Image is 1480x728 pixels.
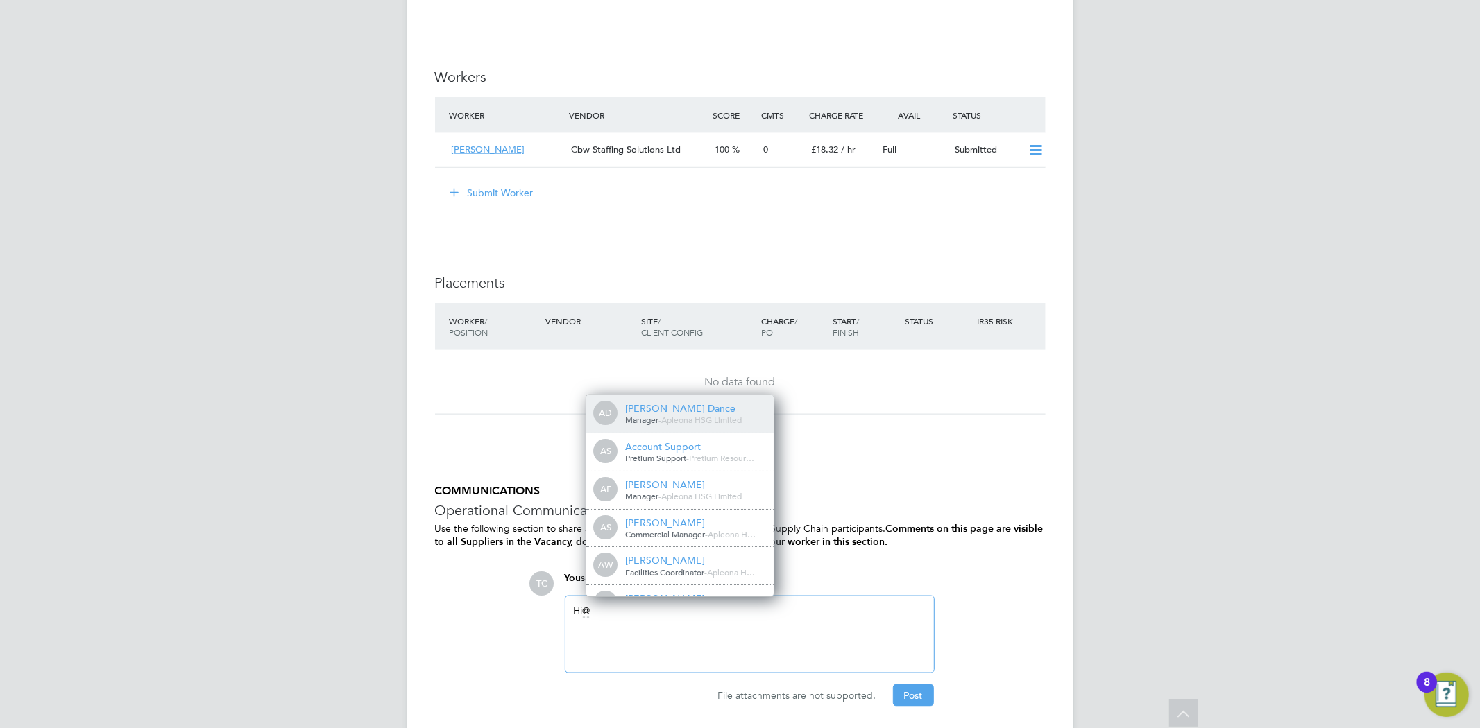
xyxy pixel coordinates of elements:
[705,528,708,539] span: -
[595,592,617,614] span: AG
[435,523,1044,548] b: Comments on this page are visible to all Suppliers in the Vacancy, do not share personal informat...
[708,528,756,539] span: Apleona H…
[686,452,689,463] span: -
[763,144,768,155] span: 0
[625,452,686,463] span: Pretium Support
[435,522,1046,548] p: Use the following section to share any operational communications between Supply Chain participants.
[973,309,1021,333] div: IR35 Risk
[893,684,934,707] button: Post
[883,144,897,155] span: Full
[949,139,1021,162] div: Submitted
[565,572,581,584] span: You
[625,517,764,529] div: [PERSON_NAME]
[829,309,901,345] div: Start
[446,309,542,345] div: Worker
[595,478,617,501] span: AF
[833,315,859,338] span: / Finish
[901,309,973,333] div: Status
[949,103,1045,128] div: Status
[446,103,566,128] div: Worker
[571,144,681,155] span: Cbw Staffing Solutions Ltd
[661,414,742,425] span: Apleona HSG Limited
[758,309,830,345] div: Charge
[718,689,876,702] span: File attachments are not supported.
[574,605,926,664] div: Hi
[565,103,709,128] div: Vendor
[878,103,950,128] div: Avail
[595,554,617,576] span: AW
[704,566,707,578] span: -
[1424,673,1469,717] button: Open Resource Center, 8 new notifications
[658,490,661,501] span: -
[435,274,1046,292] h3: Placements
[441,182,545,204] button: Submit Worker
[625,414,658,425] span: Manager
[595,517,617,539] span: AS
[435,68,1046,86] h3: Workers
[625,592,764,605] div: [PERSON_NAME]
[806,103,878,128] div: Charge Rate
[661,490,742,501] span: Apleona HSG Limited
[595,440,617,462] span: AS
[435,501,1046,519] h3: Operational Communications
[761,315,797,338] span: / PO
[758,103,806,128] div: Cmts
[450,315,488,338] span: / Position
[625,402,764,415] div: [PERSON_NAME] Dance
[452,144,525,155] span: [PERSON_NAME]
[811,144,838,155] span: £18.32
[625,478,764,491] div: [PERSON_NAME]
[641,315,703,338] span: / Client Config
[625,440,764,453] div: Account Support
[1424,682,1430,700] div: 8
[689,452,754,463] span: Pretium Resour…
[530,571,554,596] span: TC
[710,103,758,128] div: Score
[625,566,704,578] span: Facilities Coordinator
[625,554,764,566] div: [PERSON_NAME]
[715,144,730,155] span: 100
[625,490,658,501] span: Manager
[449,375,1032,390] div: No data found
[638,309,758,345] div: Site
[707,566,755,578] span: Apleona H…
[435,484,1046,499] h5: COMMUNICATIONS
[542,309,638,333] div: Vendor
[658,414,661,425] span: -
[565,571,935,596] div: say:
[595,402,617,424] span: AD
[841,144,856,155] span: / hr
[625,528,705,539] span: Commercial Manager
